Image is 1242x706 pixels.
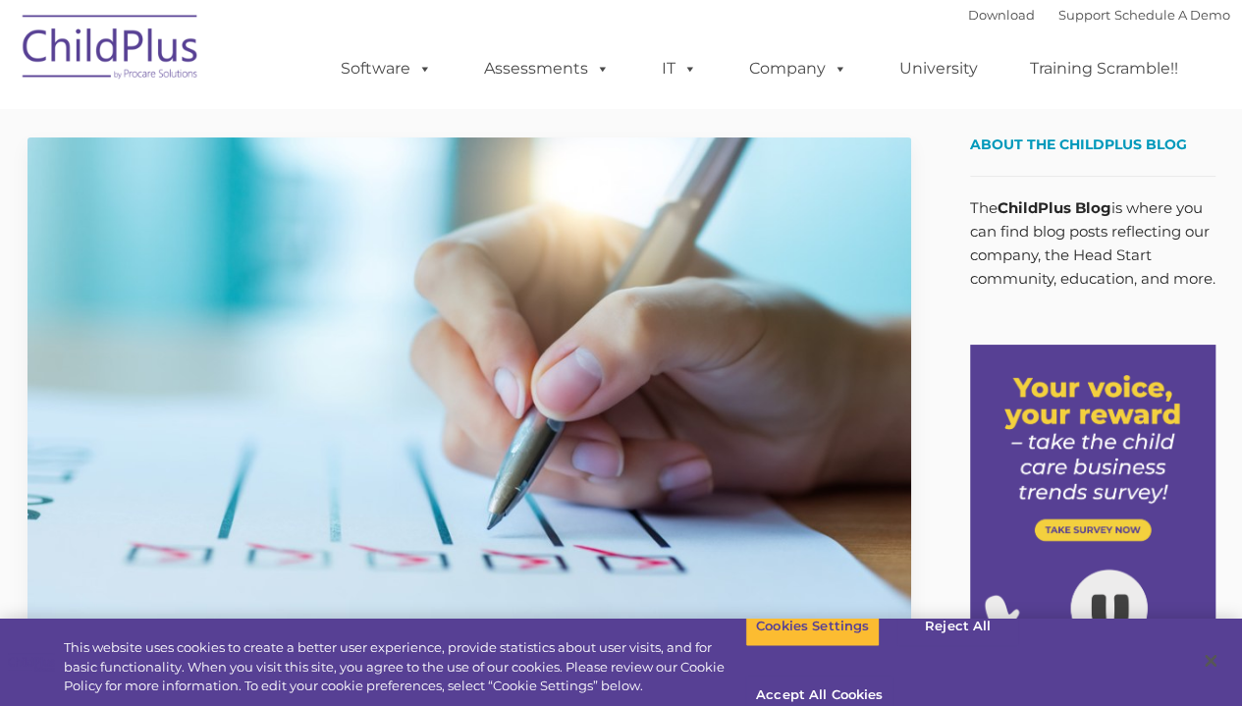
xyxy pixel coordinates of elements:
[896,606,1019,647] button: Reject All
[970,136,1187,153] span: About the ChildPlus Blog
[998,198,1111,217] strong: ChildPlus Blog
[642,49,717,88] a: IT
[1114,7,1230,23] a: Schedule A Demo
[745,606,880,647] button: Cookies Settings
[880,49,998,88] a: University
[321,49,452,88] a: Software
[27,137,911,634] img: Efficiency Boost: ChildPlus Online's Enhanced Family Pre-Application Process - Streamlining Appli...
[1010,49,1198,88] a: Training Scramble!!
[64,638,745,696] div: This website uses cookies to create a better user experience, provide statistics about user visit...
[1058,7,1110,23] a: Support
[13,1,209,99] img: ChildPlus by Procare Solutions
[1189,639,1232,682] button: Close
[729,49,867,88] a: Company
[968,7,1230,23] font: |
[968,7,1035,23] a: Download
[464,49,629,88] a: Assessments
[970,196,1215,291] p: The is where you can find blog posts reflecting our company, the Head Start community, education,...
